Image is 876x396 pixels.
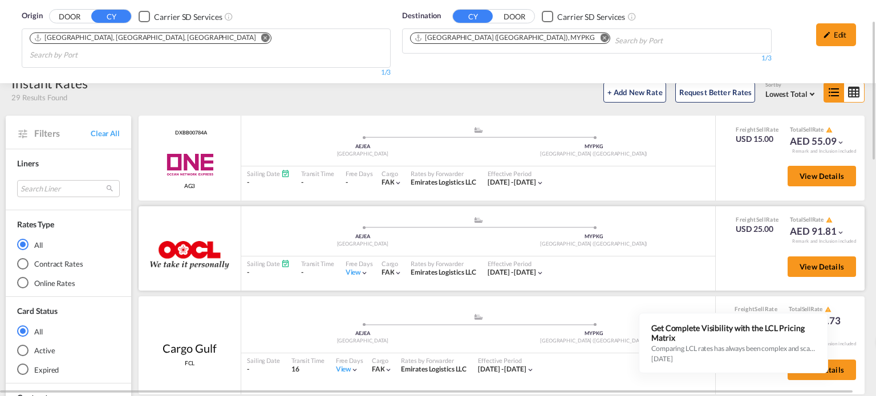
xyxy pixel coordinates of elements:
div: Effective Period [488,169,544,178]
div: Emirates Logistics LLC [411,268,476,277]
span: [DATE] - [DATE] [478,365,526,373]
span: FAK [372,365,385,373]
button: icon-alert [824,305,832,313]
button: Remove [593,33,610,44]
span: FCL [185,359,195,367]
div: Port of Jebel Ali, Jebel Ali, AEJEA [34,33,256,43]
div: Total Rate [790,125,844,134]
button: DOOR [494,10,534,23]
div: [GEOGRAPHIC_DATA] ([GEOGRAPHIC_DATA]) [478,240,710,248]
div: Instant Rates [11,74,88,92]
md-icon: Schedules Available [281,259,290,268]
div: Rates by Forwarder [411,259,476,268]
div: MYPKG [478,233,710,240]
md-checkbox: Checkbox No Ink [542,10,625,22]
div: Sailing Date [247,259,290,268]
md-chips-wrap: Chips container. Use arrow keys to select chips. [28,29,384,64]
button: Remove [254,33,271,44]
span: Sell [756,126,766,133]
input: Search by Port [615,32,723,50]
div: Cargo [382,169,403,178]
button: icon-alert [825,216,833,224]
div: 1/3 [402,54,771,63]
div: Transit Time [301,259,334,268]
span: 29 Results Found [11,92,67,103]
div: [GEOGRAPHIC_DATA] ([GEOGRAPHIC_DATA]) [478,337,710,345]
md-icon: icon-chevron-down [837,138,845,146]
md-icon: Unchecked: Search for CY (Container Yard) services for all selected carriers.Checked : Search for... [224,12,233,21]
span: Emirates Logistics LLC [401,365,467,373]
div: 01 Sep 2025 - 30 Sep 2025 [488,178,536,187]
span: [DATE] - [DATE] [488,178,536,186]
span: Clear All [91,128,120,138]
md-icon: Schedules Available [281,169,290,178]
md-radio-button: Online Rates [17,277,120,289]
div: Sort by [765,81,818,89]
span: Sell [755,305,764,312]
img: OOCL [150,241,230,270]
span: AG3 [184,182,196,190]
div: Rates by Forwarder [401,356,467,365]
md-icon: icon-chevron-down [536,269,544,277]
div: - [247,268,290,277]
div: - [301,178,334,187]
md-icon: icon-chevron-down [536,179,544,187]
button: + Add New Rate [603,82,666,103]
span: View Details [800,365,844,374]
md-icon: icon-format-list-bulleted [824,83,844,102]
button: icon-alert [825,126,833,134]
md-select: Select: Lowest Total [765,87,818,100]
md-icon: icon-table-large [844,83,864,102]
div: AED 55.09 [790,134,844,148]
div: Free Days [346,259,373,268]
div: - [247,178,290,187]
button: Request Better Rates [675,82,755,103]
div: Effective Period [478,356,534,365]
span: FAK [382,178,395,186]
div: Press delete to remove this chip. [414,33,597,43]
div: [GEOGRAPHIC_DATA] [247,240,478,248]
div: AED 91.81 [790,224,844,238]
button: CY [453,10,493,23]
md-radio-button: All [17,239,120,250]
button: CY [91,10,131,23]
md-icon: icon-chevron-down [351,366,359,374]
div: Emirates Logistics LLC [411,178,476,187]
div: Total Rate [790,215,844,224]
span: Liners [17,158,38,168]
div: MYPKG [478,143,710,150]
div: Press delete to remove this chip. [34,33,258,43]
md-radio-button: Expired [17,364,120,375]
div: Total Rate [789,305,846,314]
span: FAK [382,268,395,276]
md-icon: icon-chevron-down [394,269,402,277]
div: Rates Type [17,219,54,230]
div: Transit Time [291,356,325,365]
div: [GEOGRAPHIC_DATA] [247,337,478,345]
span: DXBB00784A [172,129,206,137]
md-icon: assets/icons/custom/ship-fill.svg [472,314,485,320]
div: Remark and Inclusion included [784,148,865,154]
button: View Details [788,166,856,186]
div: Remark and Inclusion included [784,238,865,244]
button: View Details [788,256,856,277]
div: icon-pencilEdit [816,23,856,46]
div: AEJEA [247,143,478,150]
span: View Details [800,262,844,271]
md-radio-button: Active [17,345,120,356]
span: Sell [803,216,812,223]
md-chips-wrap: Chips container. Use arrow keys to select chips. [408,29,728,50]
span: Sell [756,216,766,223]
md-icon: icon-chevron-down [394,179,402,187]
div: Free Days [346,169,373,178]
div: Viewicon-chevron-down [346,268,369,277]
div: Transit Time [301,169,334,178]
span: Filters [34,127,91,140]
div: AEJEA [247,330,478,337]
div: Freight Rate [736,215,778,223]
md-icon: icon-alert [825,306,832,313]
div: Port Klang (Pelabuhan Klang), MYPKG [414,33,595,43]
div: MYPKG [478,330,710,337]
div: [GEOGRAPHIC_DATA] ([GEOGRAPHIC_DATA]) [478,150,710,158]
md-icon: icon-chevron-down [837,228,845,236]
